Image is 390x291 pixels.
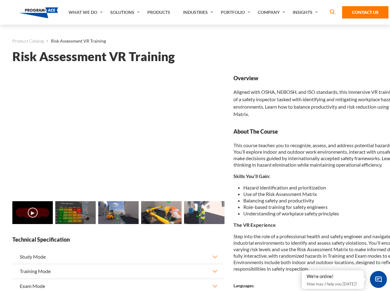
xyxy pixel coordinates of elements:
[370,271,387,288] span: Chat Widget
[19,7,58,18] img: Program-Ace
[307,273,359,280] div: We're online!
[44,37,106,45] li: Risk Assessment VR Training
[28,208,38,218] button: ▶
[12,201,53,224] img: Risk Assessment VR Training - Video 0
[12,264,224,278] button: Training Mode
[12,37,44,45] a: Product Catalog
[12,74,224,193] iframe: Risk Assessment VR Training - Video 0
[12,236,224,243] strong: Technical Specification
[55,201,96,224] img: Risk Assessment VR Training - Preview 1
[233,283,254,288] strong: Languages:
[141,201,182,224] img: Risk Assessment VR Training - Preview 3
[342,6,388,19] a: Contact Us
[12,250,224,264] button: Study Mode
[184,201,224,224] img: Risk Assessment VR Training - Preview 4
[98,201,139,224] img: Risk Assessment VR Training - Preview 2
[307,280,359,288] p: How may I help you [DATE]?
